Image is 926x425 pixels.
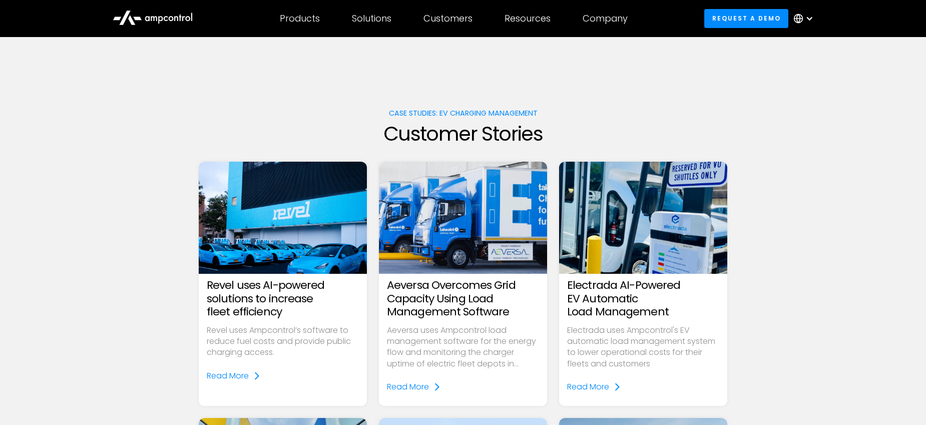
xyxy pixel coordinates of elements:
div: Company [583,13,628,24]
h1: Case Studies: EV charging management [199,109,727,118]
div: Solutions [352,13,391,24]
p: Electrada uses Ampcontrol's EV automatic load management system to lower operational costs for th... [567,325,719,370]
div: Products [280,13,320,24]
a: Read More [387,381,441,392]
div: Resources [505,13,551,24]
a: Read More [207,370,261,381]
a: Request a demo [704,9,788,28]
div: Customers [423,13,473,24]
a: Read More [567,381,621,392]
h3: Aeversa Overcomes Grid Capacity Using Load Management Software [387,279,539,318]
div: Read More [567,381,609,392]
h2: Customer Stories [199,122,727,146]
div: Read More [207,370,249,381]
h3: Revel uses AI-powered solutions to increase fleet efficiency [207,279,359,318]
p: Aeversa uses Ampcontrol load management software for the energy flow and monitoring the charger u... [387,325,539,370]
h3: Electrada AI-Powered EV Automatic Load Management [567,279,719,318]
div: Read More [387,381,429,392]
p: Revel uses Ampcontrol’s software to reduce fuel costs and provide public charging access. [207,325,359,358]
